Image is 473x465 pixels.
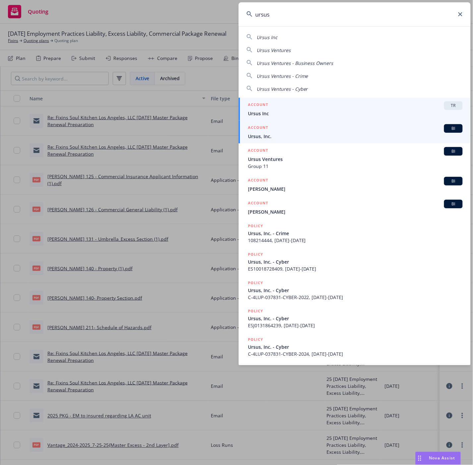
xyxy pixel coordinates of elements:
[447,103,460,109] span: TR
[257,60,333,66] span: Ursus Ventures - Business Owners
[248,336,263,343] h5: POLICY
[248,280,263,286] h5: POLICY
[248,294,463,301] span: C-4LUP-037831-CYBER-2022, [DATE]-[DATE]
[416,452,424,465] div: Drag to move
[248,110,463,117] span: Ursus Inc
[248,223,263,229] h5: POLICY
[257,34,277,40] span: Ursus Inc
[248,147,268,155] h5: ACCOUNT
[415,452,461,465] button: Nova Assist
[257,47,291,53] span: Ursus Ventures
[447,201,460,207] span: BI
[239,143,471,173] a: ACCOUNTBIUrsus VenturesGroup 11
[248,351,463,358] span: C-4LUP-037831-CYBER-2024, [DATE]-[DATE]
[239,333,471,361] a: POLICYUrsus, Inc. - CyberC-4LUP-037831-CYBER-2024, [DATE]-[DATE]
[248,124,268,132] h5: ACCOUNT
[257,86,308,92] span: Ursus Ventures - Cyber
[248,322,463,329] span: ESJ0131864239, [DATE]-[DATE]
[248,344,463,351] span: Ursus, Inc. - Cyber
[248,200,268,208] h5: ACCOUNT
[248,251,263,258] h5: POLICY
[248,315,463,322] span: Ursus, Inc. - Cyber
[447,126,460,131] span: BI
[248,163,463,170] span: Group 11
[429,455,455,461] span: Nova Assist
[248,230,463,237] span: Ursus, Inc. - Crime
[248,156,463,163] span: Ursus Ventures
[248,208,463,215] span: [PERSON_NAME]
[248,287,463,294] span: Ursus, Inc. - Cyber
[248,185,463,192] span: [PERSON_NAME]
[248,265,463,272] span: ES10018728409, [DATE]-[DATE]
[248,101,268,109] h5: ACCOUNT
[248,237,463,244] span: 108214444, [DATE]-[DATE]
[248,308,263,315] h5: POLICY
[239,219,471,247] a: POLICYUrsus, Inc. - Crime108214444, [DATE]-[DATE]
[239,98,471,121] a: ACCOUNTTRUrsus Inc
[257,73,308,79] span: Ursus Ventures - Crime
[239,196,471,219] a: ACCOUNTBI[PERSON_NAME]
[248,133,463,140] span: Ursus, Inc.
[239,2,471,26] input: Search...
[239,247,471,276] a: POLICYUrsus, Inc. - CyberES10018728409, [DATE]-[DATE]
[239,304,471,333] a: POLICYUrsus, Inc. - CyberESJ0131864239, [DATE]-[DATE]
[447,178,460,184] span: BI
[239,173,471,196] a: ACCOUNTBI[PERSON_NAME]
[447,148,460,154] span: BI
[239,276,471,304] a: POLICYUrsus, Inc. - CyberC-4LUP-037831-CYBER-2022, [DATE]-[DATE]
[239,121,471,143] a: ACCOUNTBIUrsus, Inc.
[248,258,463,265] span: Ursus, Inc. - Cyber
[248,177,268,185] h5: ACCOUNT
